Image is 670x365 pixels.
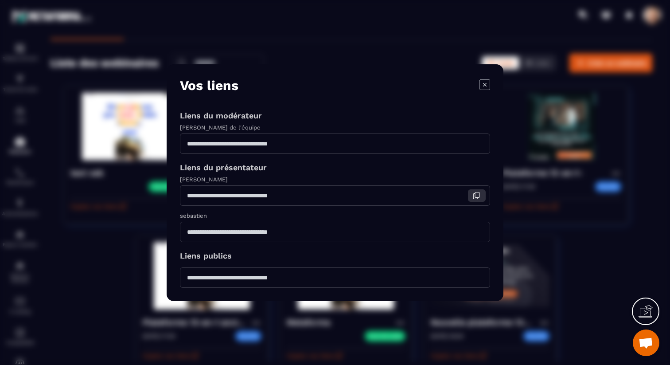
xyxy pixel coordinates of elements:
[180,78,238,93] p: Vos liens
[180,251,490,260] p: Liens publics
[633,330,659,356] a: Ouvrir le chat
[180,212,207,219] label: sebastien
[180,111,490,120] p: Liens du modérateur
[180,124,261,131] label: [PERSON_NAME] de l'équipe
[180,163,490,172] p: Liens du présentateur
[180,176,228,183] label: [PERSON_NAME]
